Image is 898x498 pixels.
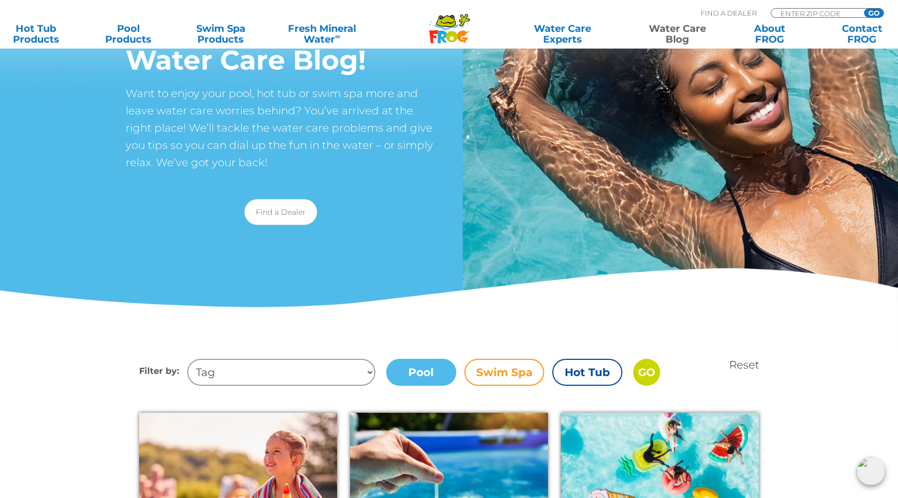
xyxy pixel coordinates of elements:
[826,23,898,45] a: ContactFROG
[779,9,852,18] input: Zip Code Form
[92,23,164,45] a: PoolProducts
[139,359,187,386] h4: Filter by:
[864,9,883,17] input: GO
[701,8,757,18] p: Find A Dealer
[504,23,621,45] a: Water CareExperts
[386,359,456,386] label: Pool
[552,359,622,386] label: Hot Tub
[126,85,436,171] p: Want to enjoy your pool, hot tub or swim spa more and leave water care worries behind? You’ve arr...
[464,359,544,386] label: Swim Spa
[857,457,885,485] img: openIcon
[641,23,713,45] a: Water CareBlog
[335,32,340,40] sup: ∞
[244,199,317,225] a: Find a Dealer
[277,23,367,45] a: Fresh MineralWater∞
[734,23,806,45] a: AboutFROG
[633,359,660,386] input: GO
[729,358,759,371] a: Reset
[185,23,257,45] a: Swim SpaProducts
